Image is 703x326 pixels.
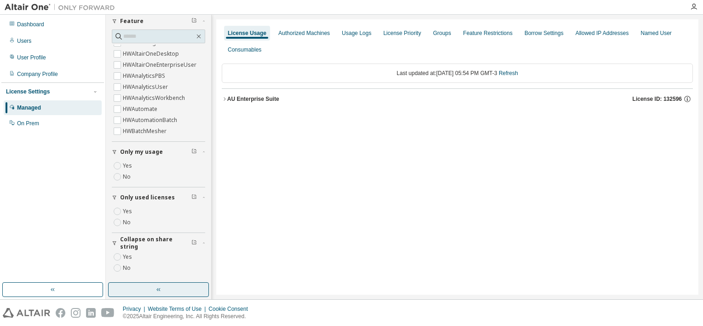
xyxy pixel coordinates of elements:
img: linkedin.svg [86,308,96,318]
div: License Usage [228,29,266,37]
label: HWAnalyticsUser [123,81,170,93]
div: Groups [433,29,451,37]
img: youtube.svg [101,308,115,318]
div: Website Terms of Use [148,305,208,313]
div: Last updated at: [DATE] 05:54 PM GMT-3 [222,64,693,83]
div: Managed [17,104,41,111]
img: Altair One [5,3,120,12]
span: Only my usage [120,148,163,156]
label: No [123,171,133,182]
div: Named User [640,29,671,37]
div: Feature Restrictions [463,29,513,37]
span: Clear filter [191,239,197,247]
label: Yes [123,206,134,217]
div: Borrow Settings [524,29,564,37]
label: HWAltairOneDesktop [123,48,181,59]
label: HWAutomate [123,104,159,115]
div: Users [17,37,31,45]
label: No [123,217,133,228]
div: License Settings [6,88,50,95]
div: Cookie Consent [208,305,253,313]
label: HWAnalyticsPBS [123,70,167,81]
div: Allowed IP Addresses [576,29,629,37]
div: Privacy [123,305,148,313]
button: Feature [112,11,205,31]
img: instagram.svg [71,308,81,318]
button: Collapse on share string [112,233,205,253]
label: No [123,262,133,274]
label: HWBatchMesher [123,126,168,137]
span: Clear filter [191,194,197,201]
span: Clear filter [191,148,197,156]
label: Yes [123,251,134,262]
div: Dashboard [17,21,44,28]
label: HWAltairOneEnterpriseUser [123,59,198,70]
p: © 2025 Altair Engineering, Inc. All Rights Reserved. [123,313,254,320]
button: Only my usage [112,142,205,162]
label: HWAnalyticsWorkbench [123,93,187,104]
button: AU Enterprise SuiteLicense ID: 132596 [222,89,693,109]
div: Usage Logs [342,29,371,37]
label: Yes [123,160,134,171]
div: On Prem [17,120,39,127]
img: facebook.svg [56,308,65,318]
img: altair_logo.svg [3,308,50,318]
span: Feature [120,17,144,25]
span: License ID: 132596 [633,95,682,103]
div: License Priority [383,29,421,37]
div: Company Profile [17,70,58,78]
div: User Profile [17,54,46,61]
div: Authorized Machines [278,29,330,37]
span: Clear filter [191,17,197,25]
label: HWAutomationBatch [123,115,179,126]
span: Collapse on share string [120,236,191,250]
div: AU Enterprise Suite [227,95,279,103]
span: Only used licenses [120,194,175,201]
div: Consumables [228,46,261,53]
a: Refresh [499,70,518,76]
button: Only used licenses [112,187,205,208]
